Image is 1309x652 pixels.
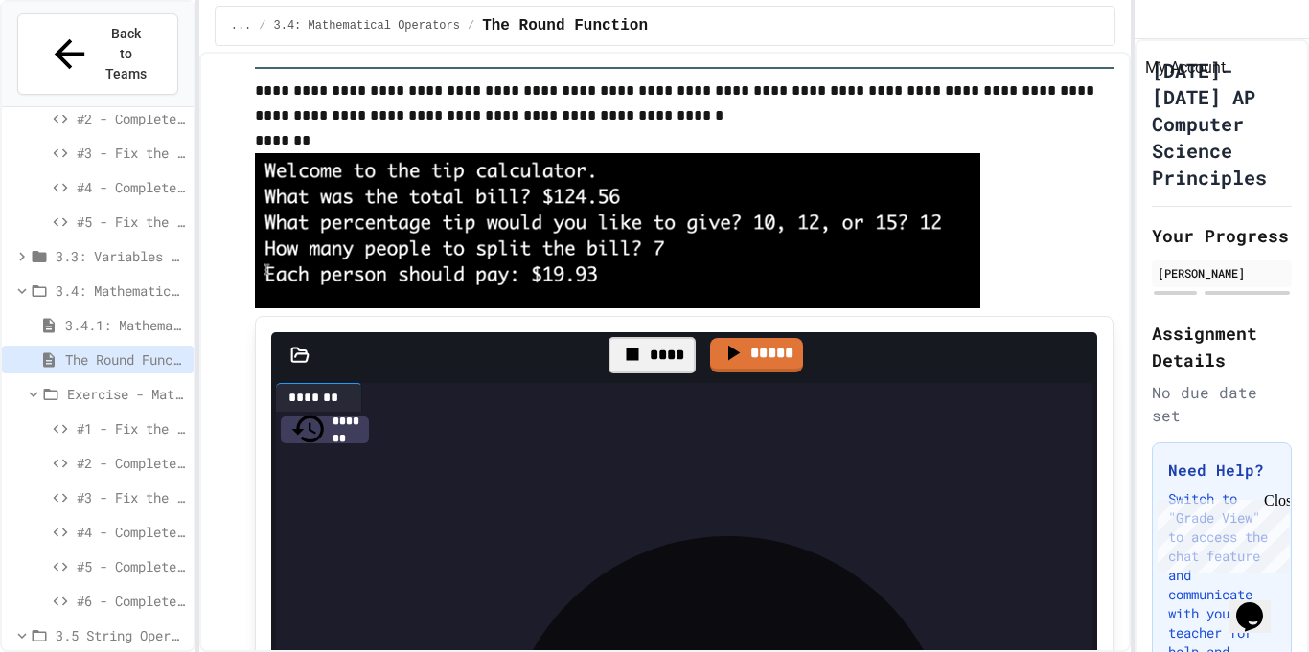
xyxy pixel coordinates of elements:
span: The Round Function [482,14,648,37]
div: My Account [1145,56,1226,79]
span: #4 - Complete the Code (Medium) [77,177,186,197]
div: Chat with us now!Close [8,8,132,122]
div: No due date set [1152,381,1292,427]
h2: Assignment Details [1152,320,1292,373]
span: Exercise - Mathematical Operators [67,384,186,404]
button: Back to Teams [17,13,178,95]
span: #4 - Complete the Code (Medium) [77,522,186,542]
span: / [259,18,265,34]
span: #1 - Fix the Code (Easy) [77,418,186,438]
span: 3.3: Variables and Data Types [56,246,186,266]
iframe: chat widget [1229,575,1290,633]
span: #6 - Complete the Code (Hard) [77,591,186,611]
span: #2 - Complete the Code (Easy) [77,108,186,128]
span: #3 - Fix the Code (Medium) [77,487,186,507]
h1: [DATE]-[DATE] AP Computer Science Principles [1152,56,1292,191]
span: #5 - Fix the Code (Hard) [77,212,186,232]
span: / [468,18,474,34]
span: #2 - Complete the Code (Easy) [77,453,186,473]
span: 3.4.1: Mathematical Operators [65,315,186,335]
span: #5 - Complete the Code (Hard) [77,556,186,576]
iframe: chat widget [1150,492,1290,573]
span: 3.4: Mathematical Operators [56,281,186,301]
h3: Need Help? [1168,459,1275,482]
span: Back to Teams [103,24,149,84]
span: ... [231,18,252,34]
div: [PERSON_NAME] [1158,264,1286,281]
span: 3.4: Mathematical Operators [274,18,460,34]
span: #3 - Fix the Code (Medium) [77,143,186,163]
span: The Round Function [65,349,186,370]
h2: Your Progress [1152,222,1292,249]
span: 3.5 String Operators [56,625,186,645]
